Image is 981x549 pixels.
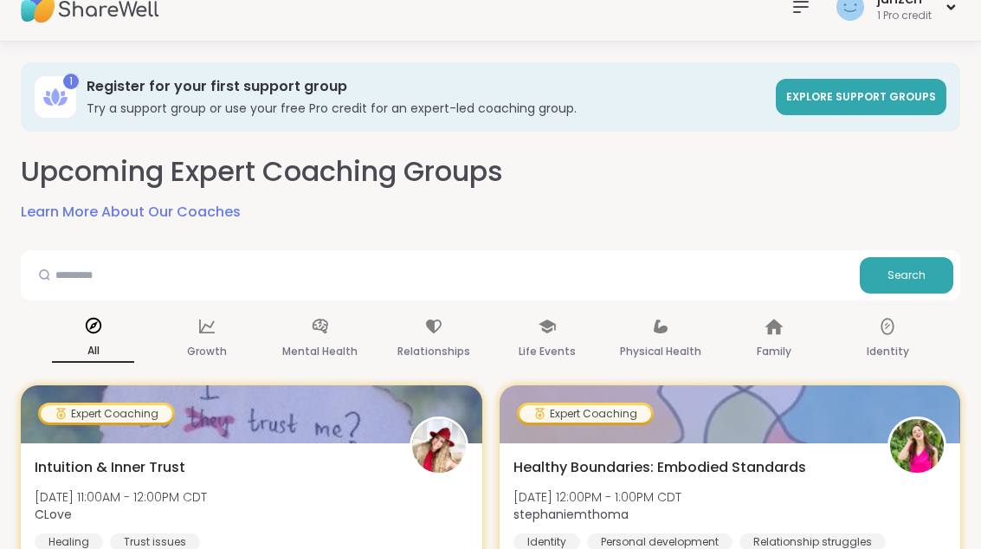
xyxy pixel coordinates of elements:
div: 1 Pro credit [877,9,932,23]
p: Growth [187,341,227,362]
h3: Register for your first support group [87,77,765,96]
div: Expert Coaching [520,405,651,423]
div: 1 [63,74,79,89]
h3: Try a support group or use your free Pro credit for an expert-led coaching group. [87,100,765,117]
p: All [52,340,134,363]
span: Search [887,268,926,283]
b: stephaniemthoma [513,506,629,523]
img: CLove [412,419,466,473]
span: [DATE] 11:00AM - 12:00PM CDT [35,488,207,506]
button: Search [860,257,953,294]
span: Intuition & Inner Trust [35,457,185,478]
h2: Upcoming Expert Coaching Groups [21,152,503,191]
span: Healthy Boundaries: Embodied Standards [513,457,806,478]
p: Identity [867,341,909,362]
p: Family [757,341,791,362]
p: Life Events [519,341,576,362]
p: Relationships [397,341,470,362]
a: Explore support groups [776,79,946,115]
b: CLove [35,506,72,523]
p: Mental Health [282,341,358,362]
img: stephaniemthoma [890,419,944,473]
div: Expert Coaching [41,405,172,423]
span: [DATE] 12:00PM - 1:00PM CDT [513,488,681,506]
p: Physical Health [620,341,701,362]
span: Explore support groups [786,89,936,104]
a: Learn More About Our Coaches [21,202,241,223]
